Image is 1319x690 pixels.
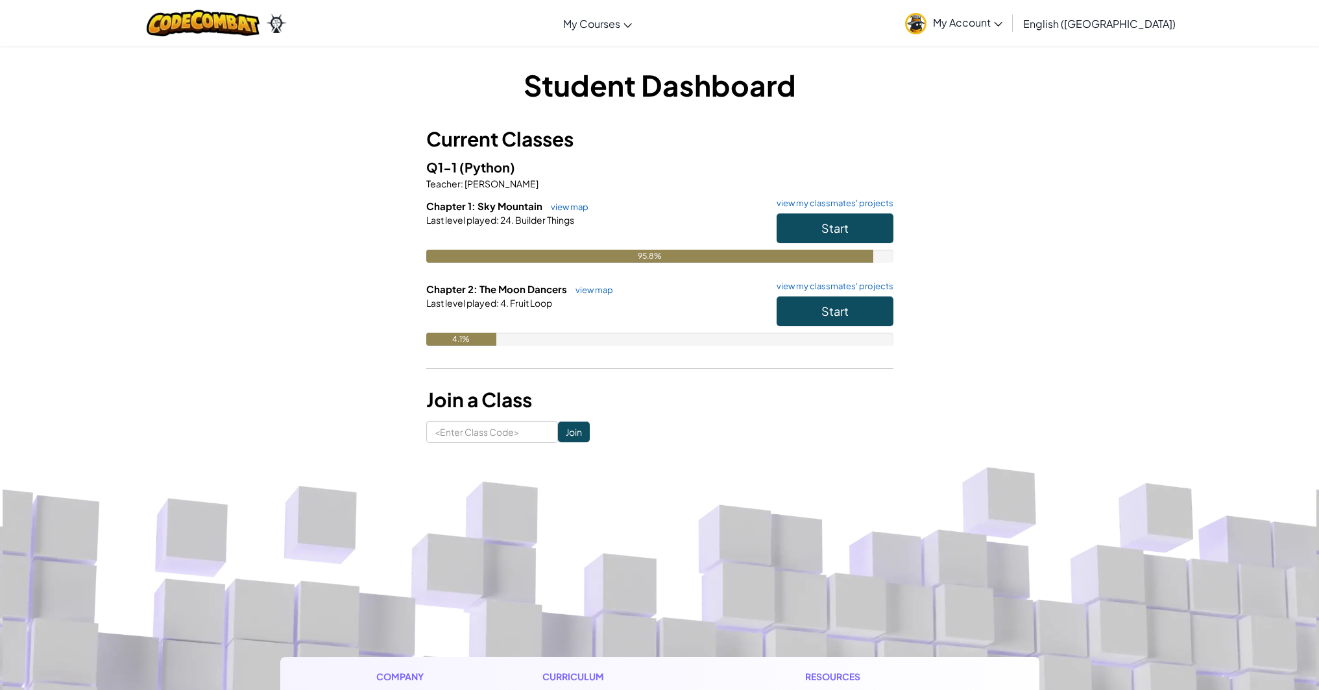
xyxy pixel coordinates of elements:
img: Ozaria [266,14,287,33]
span: My Account [933,16,1002,29]
h1: Company [376,670,437,684]
h3: Join a Class [426,385,893,414]
span: : [496,214,499,226]
span: Start [821,220,849,235]
span: 4. [499,297,509,309]
span: Q1-1 [426,159,459,175]
a: view map [569,285,613,295]
a: view map [544,202,588,212]
a: view my classmates' projects [770,282,893,291]
div: 4.1% [426,333,496,346]
span: : [496,297,499,309]
a: My Courses [557,6,638,41]
span: English ([GEOGRAPHIC_DATA]) [1023,17,1176,30]
input: <Enter Class Code> [426,421,558,443]
span: Teacher [426,178,461,189]
a: My Account [899,3,1009,43]
h1: Student Dashboard [426,65,893,105]
span: Chapter 2: The Moon Dancers [426,283,569,295]
a: view my classmates' projects [770,199,893,208]
img: CodeCombat logo [147,10,260,36]
h1: Resources [805,670,943,684]
button: Start [777,296,893,326]
h3: Current Classes [426,125,893,154]
span: (Python) [459,159,515,175]
span: Last level played [426,297,496,309]
a: English ([GEOGRAPHIC_DATA]) [1017,6,1182,41]
button: Start [777,213,893,243]
span: Builder Things [514,214,574,226]
span: Start [821,303,849,318]
img: avatar [905,13,926,34]
span: 24. [499,214,514,226]
span: Last level played [426,214,496,226]
input: Join [558,422,590,442]
h1: Curriculum [542,670,699,684]
span: My Courses [563,17,620,30]
span: Fruit Loop [509,297,552,309]
span: Chapter 1: Sky Mountain [426,200,544,212]
div: 95.8% [426,250,874,263]
span: [PERSON_NAME] [463,178,538,189]
span: : [461,178,463,189]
